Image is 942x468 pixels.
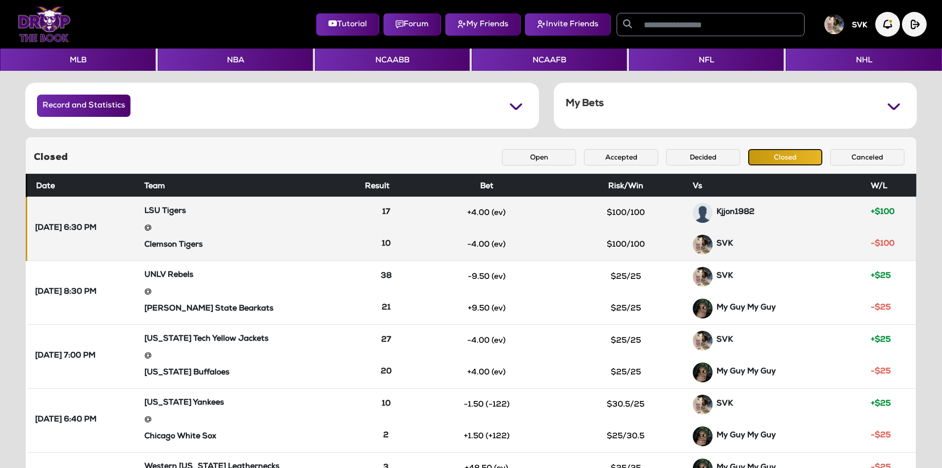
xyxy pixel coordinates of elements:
strong: SVK [717,400,733,408]
button: -4.00 (ev) [449,332,524,349]
img: GGTJwxpDP8f4YzxztqnhC4AAAAASUVORK5CYII= [693,235,713,255]
strong: My Guy My Guy [717,368,776,376]
button: Invite Friends [525,13,611,36]
strong: UNLV Rebels [144,271,193,279]
strong: -$25 [871,368,891,376]
button: $100/100 [588,205,663,221]
th: Vs [689,174,867,197]
button: +4.00 (ev) [449,364,524,381]
strong: -$25 [871,304,891,312]
img: 0SACF+H0i40AAAAASUVORK5CYII= [693,426,713,446]
strong: [PERSON_NAME] State Bearkats [144,305,273,313]
button: $25/25 [588,300,663,317]
strong: Clemson Tigers [144,241,203,249]
button: Decided [666,149,740,165]
strong: -$100 [871,240,895,248]
button: -1.50 (-122) [449,396,524,413]
button: $25/30.5 [588,428,663,445]
button: $25/25 [588,332,663,349]
strong: SVK [717,240,733,248]
button: Forum [383,13,441,36]
strong: 38 [381,272,392,280]
img: GGTJwxpDP8f4YzxztqnhC4AAAAASUVORK5CYII= [693,395,713,415]
button: -9.50 (ev) [449,268,524,285]
strong: LSU Tigers [144,208,186,215]
button: NBA [158,49,313,71]
img: GGTJwxpDP8f4YzxztqnhC4AAAAASUVORK5CYII= [693,331,713,351]
strong: [US_STATE] Buffaloes [144,369,229,377]
button: My Friends [445,13,521,36]
button: +9.50 (ev) [449,300,524,317]
h5: My Bets [566,98,604,110]
button: NCAAFB [472,49,627,71]
strong: Kjjon1982 [717,208,755,216]
button: $25/25 [588,364,663,381]
strong: 10 [382,400,391,408]
button: $25/25 [588,268,663,285]
strong: [DATE] 6:40 PM [35,415,96,426]
strong: My Guy My Guy [717,304,776,312]
button: NFL [629,49,784,71]
button: +1.50 (+122) [449,428,524,445]
img: GGTJwxpDP8f4YzxztqnhC4AAAAASUVORK5CYII= [693,267,713,287]
h5: Closed [34,152,68,163]
strong: My Guy My Guy [717,432,776,440]
th: W/L [867,174,916,197]
button: $30.5/25 [588,396,663,413]
strong: 27 [381,336,391,344]
button: Canceled [830,149,904,165]
button: +4.00 (ev) [449,205,524,221]
h5: SVK [852,21,867,30]
strong: +$100 [871,208,895,216]
button: Record and Statistics [37,95,131,117]
button: NCAABB [315,49,470,71]
th: Bet [411,174,562,197]
strong: [DATE] 8:30 PM [35,287,96,298]
strong: Chicago White Sox [144,433,216,441]
strong: 2 [383,432,389,440]
button: Accepted [584,149,658,165]
strong: 20 [381,368,392,376]
strong: [US_STATE] Yankees [144,399,224,407]
img: avatar-default.png [693,203,713,223]
strong: [DATE] 6:30 PM [35,223,96,234]
div: @ [144,411,357,430]
th: Team [140,174,361,197]
button: $100/100 [588,236,663,253]
strong: +$25 [871,400,891,408]
img: Notification [875,12,900,37]
div: @ [144,219,357,238]
th: Risk/Win [562,174,689,197]
strong: SVK [717,272,733,280]
button: Open [502,149,576,165]
strong: +$25 [871,336,891,344]
button: Closed [748,149,822,165]
strong: SVK [717,336,733,344]
img: 0SACF+H0i40AAAAASUVORK5CYII= [693,299,713,318]
th: Date [27,174,141,197]
strong: [DATE] 7:00 PM [35,351,95,362]
img: 0SACF+H0i40AAAAASUVORK5CYII= [693,363,713,382]
strong: 10 [382,240,391,248]
button: Tutorial [316,13,379,36]
strong: 21 [382,304,391,312]
strong: [US_STATE] Tech Yellow Jackets [144,335,269,343]
img: Logo [18,6,71,42]
strong: 17 [382,208,390,216]
strong: -$25 [871,432,891,440]
th: Result [361,174,411,197]
img: User [824,14,844,34]
strong: +$25 [871,272,891,280]
div: @ [144,283,357,302]
button: -4.00 (ev) [449,236,524,253]
div: @ [144,347,357,366]
button: NHL [786,49,942,71]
